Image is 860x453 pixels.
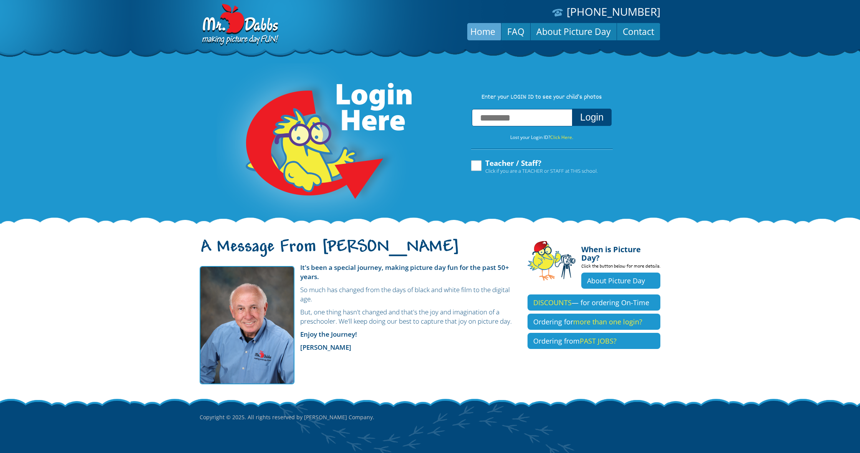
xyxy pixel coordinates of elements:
[581,241,660,262] h4: When is Picture Day?
[463,133,620,142] p: Lost your Login ID?
[528,294,660,311] a: DISCOUNTS— for ordering On-Time
[572,109,612,126] button: Login
[528,314,660,330] a: Ordering formore than one login?
[217,63,413,225] img: Login Here
[533,298,572,307] span: DISCOUNTS
[550,134,573,141] a: Click Here.
[200,4,279,47] img: Dabbs Company
[465,22,501,41] a: Home
[200,398,660,437] p: Copyright © 2025. All rights reserved by [PERSON_NAME] Company.
[200,308,516,326] p: But, one thing hasn't changed and that's the joy and imagination of a preschooler. We'll keep doi...
[200,244,516,260] h1: A Message From [PERSON_NAME]
[573,317,642,326] span: more than one login?
[567,4,660,19] a: [PHONE_NUMBER]
[617,22,660,41] a: Contact
[470,159,598,174] label: Teacher / Staff?
[300,263,509,281] strong: It's been a special journey, making picture day fun for the past 50+ years.
[463,93,620,102] p: Enter your LOGIN ID to see your child’s photos
[300,343,351,352] strong: [PERSON_NAME]
[485,167,598,175] span: Click if you are a TEACHER or STAFF at THIS school.
[300,330,357,339] strong: Enjoy the Journey!
[200,266,294,384] img: Mr. Dabbs
[501,22,530,41] a: FAQ
[580,336,617,346] span: PAST JOBS?
[581,262,660,273] p: Click the button below for more details.
[200,285,516,304] p: So much has changed from the days of black and white film to the digital age.
[531,22,617,41] a: About Picture Day
[528,333,660,349] a: Ordering fromPAST JOBS?
[581,273,660,289] a: About Picture Day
